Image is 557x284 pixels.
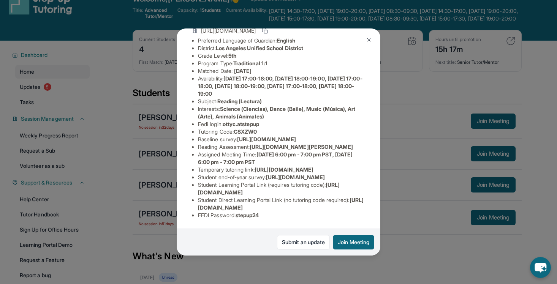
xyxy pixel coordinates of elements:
[198,106,356,120] span: Science (Ciencias), Dance (Baile), Music (Música), Art (Arte), Animals (Animales)
[333,235,374,249] button: Join Meeting
[198,166,365,174] li: Temporary tutoring link :
[198,44,365,52] li: District:
[198,151,365,166] li: Assigned Meeting Time :
[198,174,365,181] li: Student end-of-year survey :
[236,212,259,218] span: stepup24
[198,37,365,44] li: Preferred Language of Guardian:
[250,144,353,150] span: [URL][DOMAIN_NAME][PERSON_NAME]
[198,143,365,151] li: Reading Assessment :
[255,166,313,173] span: [URL][DOMAIN_NAME]
[198,105,365,120] li: Interests :
[260,26,269,35] button: Copy link
[233,60,267,66] span: Traditional 1:1
[198,128,365,136] li: Tutoring Code :
[198,136,365,143] li: Baseline survey :
[223,121,259,127] span: ottyc.atstepup
[216,45,303,51] span: Los Angeles Unified School District
[277,235,330,249] a: Submit an update
[201,27,256,35] span: [URL][DOMAIN_NAME]
[228,52,236,59] span: 5th
[237,136,296,142] span: [URL][DOMAIN_NAME]
[266,174,325,180] span: [URL][DOMAIN_NAME]
[198,181,365,196] li: Student Learning Portal Link (requires tutoring code) :
[198,211,365,219] li: EEDI Password :
[530,257,551,278] button: chat-button
[234,68,252,74] span: [DATE]
[234,128,257,135] span: CSXZW0
[198,60,365,67] li: Program Type:
[198,196,365,211] li: Student Direct Learning Portal Link (no tutoring code required) :
[366,37,372,43] img: Close Icon
[198,67,365,75] li: Matched Date:
[198,151,353,165] span: [DATE] 6:00 pm - 7:00 pm PST, [DATE] 6:00 pm - 7:00 pm PST
[277,37,295,44] span: English
[217,98,262,104] span: Reading (Lectura)
[198,75,362,97] span: [DATE] 17:00-18:00, [DATE] 18:00-19:00, [DATE] 17:00-18:00, [DATE] 18:00-19:00, [DATE] 17:00-18:0...
[198,98,365,105] li: Subject :
[198,52,365,60] li: Grade Level:
[198,75,365,98] li: Availability:
[198,120,365,128] li: Eedi login :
